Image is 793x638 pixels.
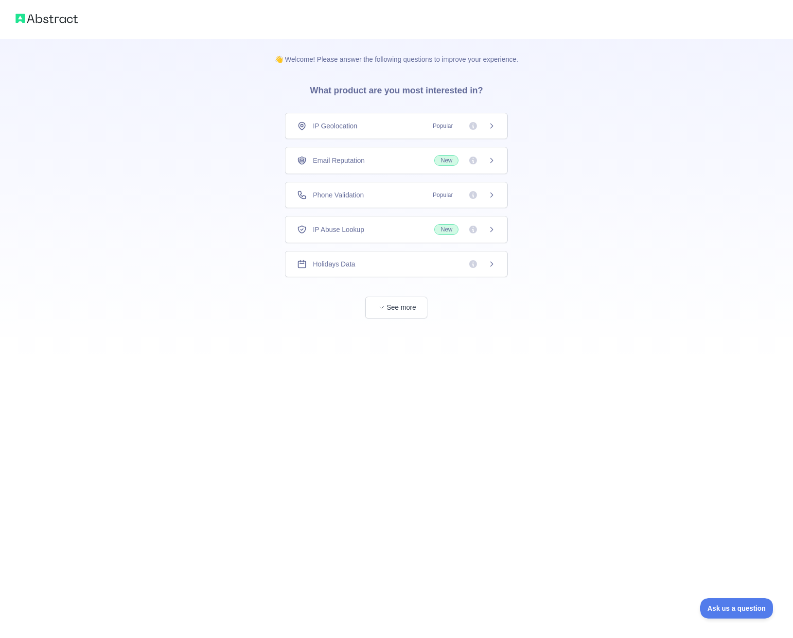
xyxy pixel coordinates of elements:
[294,64,498,113] h3: What product are you most interested in?
[16,12,78,25] img: Abstract logo
[434,155,458,166] span: New
[365,297,427,319] button: See more
[313,121,357,131] span: IP Geolocation
[313,190,364,200] span: Phone Validation
[259,39,534,64] p: 👋 Welcome! Please answer the following questions to improve your experience.
[313,225,364,234] span: IP Abuse Lookup
[427,121,458,131] span: Popular
[313,156,365,165] span: Email Reputation
[427,190,458,200] span: Popular
[434,224,458,235] span: New
[313,259,355,269] span: Holidays Data
[700,598,774,619] iframe: Toggle Customer Support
